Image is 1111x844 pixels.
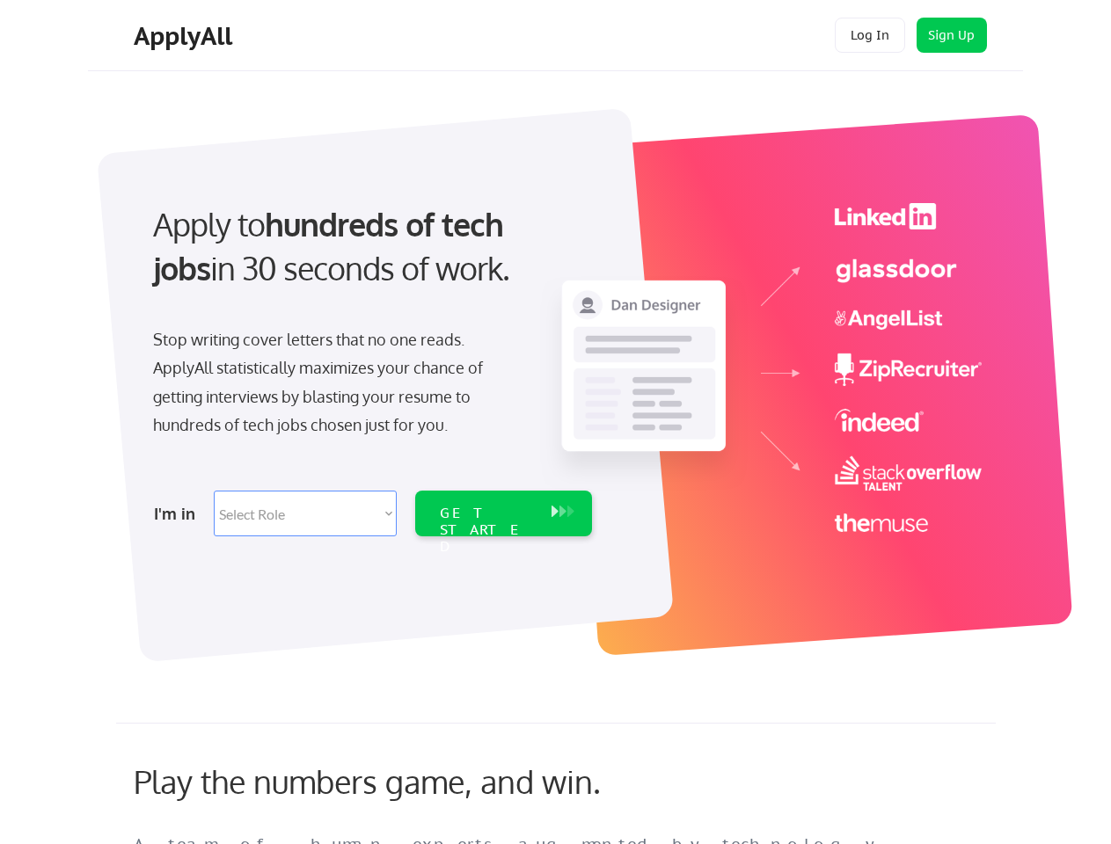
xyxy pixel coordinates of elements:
strong: hundreds of tech jobs [153,204,511,287]
div: GET STARTED [440,505,534,556]
div: ApplyAll [134,21,238,51]
div: Play the numbers game, and win. [134,762,679,800]
button: Log In [835,18,905,53]
div: Apply to in 30 seconds of work. [153,202,585,291]
button: Sign Up [917,18,987,53]
div: I'm in [154,499,203,527]
div: Stop writing cover letters that no one reads. ApplyAll statistically maximizes your chance of get... [153,325,515,440]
